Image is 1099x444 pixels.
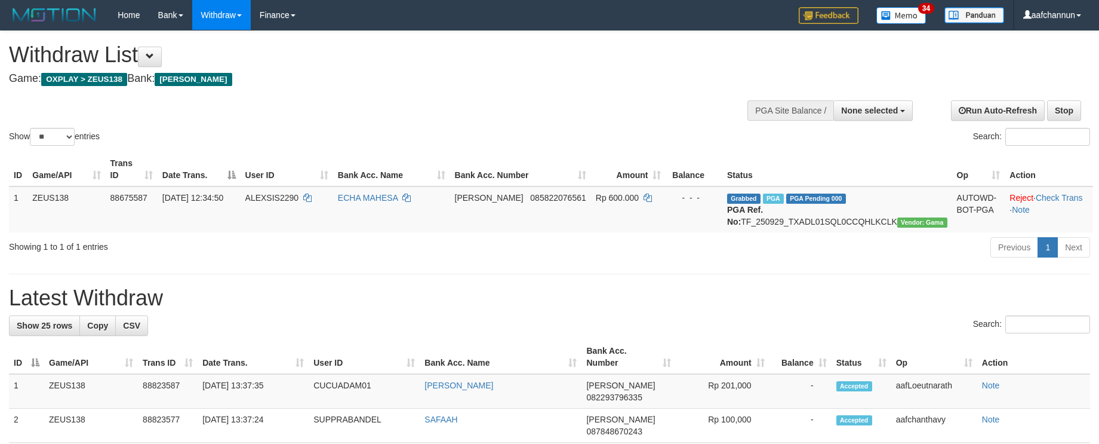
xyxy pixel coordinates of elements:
h1: Withdraw List [9,43,721,67]
a: SAFAAH [424,415,457,424]
th: Bank Acc. Number: activate to sort column ascending [450,152,591,186]
a: Check Trans [1036,193,1083,203]
span: [PERSON_NAME] [455,193,524,203]
td: ZEUS138 [44,374,138,409]
span: [DATE] 12:34:50 [162,193,223,203]
td: AUTOWD-BOT-PGA [952,186,1005,232]
h4: Game: Bank: [9,73,721,85]
th: Balance [666,152,722,186]
a: Note [982,381,1000,390]
img: MOTION_logo.png [9,6,100,24]
th: Op: activate to sort column ascending [952,152,1005,186]
td: Rp 201,000 [676,374,769,409]
a: Run Auto-Refresh [951,100,1045,121]
span: Show 25 rows [17,321,72,330]
td: aafLoeutnarath [891,374,977,409]
th: Status: activate to sort column ascending [832,340,891,374]
span: Copy [87,321,108,330]
td: 2 [9,409,44,443]
b: PGA Ref. No: [727,205,763,226]
input: Search: [1005,128,1090,146]
a: Show 25 rows [9,316,80,336]
a: Previous [990,237,1038,258]
td: 88823577 [138,409,198,443]
th: Action [977,340,1090,374]
a: Reject [1009,193,1033,203]
label: Search: [973,316,1090,333]
td: 1 [9,186,27,232]
span: None selected [841,106,898,115]
td: 88823587 [138,374,198,409]
a: CSV [115,316,148,336]
span: Vendor URL: https://trx31.1velocity.biz [897,218,947,228]
th: Trans ID: activate to sort column ascending [106,152,158,186]
th: Op: activate to sort column ascending [891,340,977,374]
span: 88675587 [110,193,147,203]
td: - [769,409,832,443]
td: SUPPRABANDEL [309,409,420,443]
th: User ID: activate to sort column ascending [309,340,420,374]
span: [PERSON_NAME] [586,415,655,424]
td: · · [1005,186,1093,232]
select: Showentries [30,128,75,146]
span: Rp 600.000 [596,193,639,203]
div: PGA Site Balance / [747,100,833,121]
a: Copy [79,316,116,336]
th: User ID: activate to sort column ascending [241,152,333,186]
span: PGA Pending [786,194,846,204]
th: ID: activate to sort column descending [9,340,44,374]
th: Amount: activate to sort column ascending [591,152,666,186]
th: Game/API: activate to sort column ascending [44,340,138,374]
div: - - - [670,192,718,204]
td: CUCUADAM01 [309,374,420,409]
td: ZEUS138 [27,186,105,232]
th: Amount: activate to sort column ascending [676,340,769,374]
span: Accepted [836,381,872,391]
input: Search: [1005,316,1090,333]
th: Bank Acc. Number: activate to sort column ascending [581,340,675,374]
button: None selected [833,100,913,121]
img: Feedback.jpg [799,7,858,24]
th: Balance: activate to sort column ascending [769,340,832,374]
span: Copy 087848670243 to clipboard [586,427,642,436]
label: Search: [973,128,1090,146]
img: Button%20Memo.svg [876,7,926,24]
th: Action [1005,152,1093,186]
td: [DATE] 13:37:24 [198,409,309,443]
th: Date Trans.: activate to sort column ascending [198,340,309,374]
a: Next [1057,237,1090,258]
span: Copy 082293796335 to clipboard [586,393,642,402]
span: Marked by aafpengsreynich [763,194,784,204]
td: Rp 100,000 [676,409,769,443]
span: OXPLAY > ZEUS138 [41,73,127,86]
span: CSV [123,321,140,330]
span: 34 [918,3,934,14]
a: [PERSON_NAME] [424,381,493,390]
a: Stop [1047,100,1081,121]
div: Showing 1 to 1 of 1 entries [9,236,449,253]
td: - [769,374,832,409]
img: panduan.png [944,7,1004,23]
th: Bank Acc. Name: activate to sort column ascending [420,340,581,374]
td: TF_250929_TXADL01SQL0CCQHLKCLK [722,186,952,232]
td: 1 [9,374,44,409]
span: Accepted [836,415,872,425]
th: Date Trans.: activate to sort column descending [158,152,241,186]
a: Note [1012,205,1030,215]
h1: Latest Withdraw [9,286,1090,310]
span: Copy 085822076561 to clipboard [530,193,586,203]
td: aafchanthavy [891,409,977,443]
th: Status [722,152,952,186]
th: ID [9,152,27,186]
a: Note [982,415,1000,424]
span: [PERSON_NAME] [155,73,232,86]
span: ALEXSIS2290 [245,193,299,203]
td: [DATE] 13:37:35 [198,374,309,409]
a: ECHA MAHESA [338,193,398,203]
a: 1 [1038,237,1058,258]
span: [PERSON_NAME] [586,381,655,390]
th: Bank Acc. Name: activate to sort column ascending [333,152,450,186]
label: Show entries [9,128,100,146]
th: Trans ID: activate to sort column ascending [138,340,198,374]
td: ZEUS138 [44,409,138,443]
